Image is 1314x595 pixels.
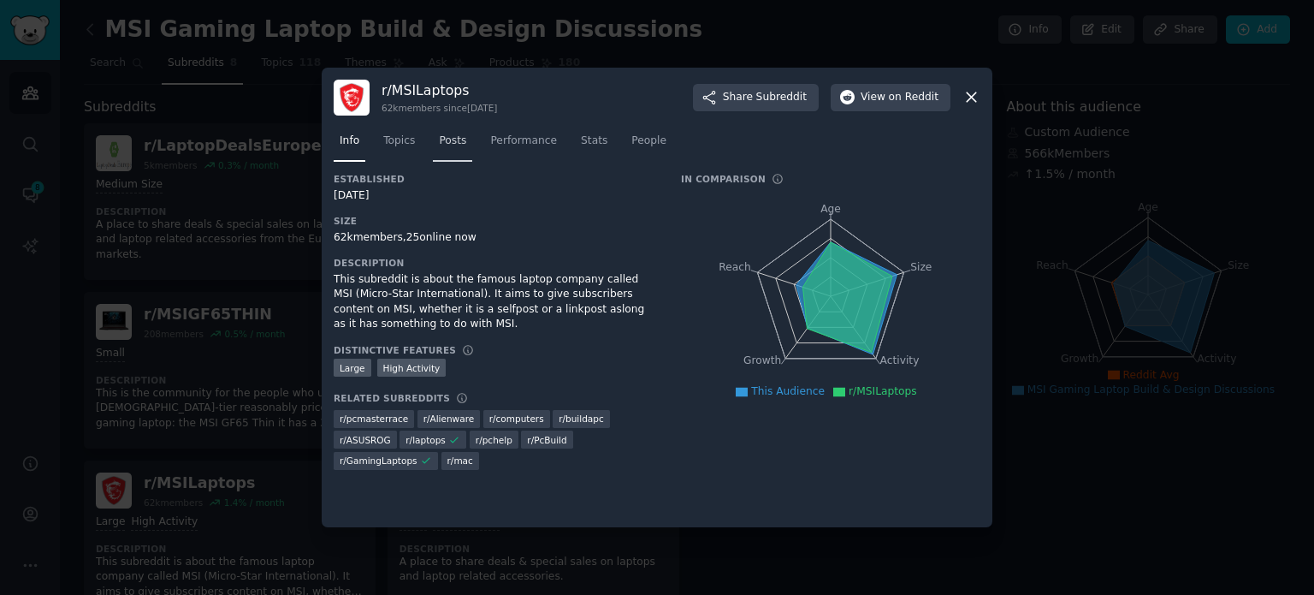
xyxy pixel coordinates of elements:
span: Performance [490,134,557,149]
h3: Distinctive Features [334,344,456,356]
span: on Reddit [889,90,938,105]
a: Posts [433,128,472,163]
span: r/ mac [447,455,473,467]
button: Viewon Reddit [831,84,950,111]
button: ShareSubreddit [693,84,819,111]
div: [DATE] [334,188,657,204]
span: r/ Alienware [423,413,475,425]
tspan: Size [910,260,932,272]
h3: Description [334,257,657,269]
tspan: Activity [880,354,920,366]
div: 62k members, 25 online now [334,230,657,246]
span: Share [723,90,807,105]
span: r/ ASUSROG [340,434,391,446]
span: Stats [581,134,607,149]
tspan: Growth [743,354,781,366]
a: Performance [484,128,563,163]
span: r/ pchelp [476,434,512,446]
span: r/ PcBuild [527,434,566,446]
span: r/ laptops [405,434,446,446]
span: r/ GamingLaptops [340,455,417,467]
div: Large [334,359,371,377]
span: People [631,134,666,149]
h3: Established [334,173,657,185]
span: r/ buildapc [559,413,604,425]
span: Info [340,134,359,149]
span: Topics [383,134,415,149]
span: Posts [439,134,466,149]
h3: r/ MSILaptops [382,81,497,99]
div: This subreddit is about the famous laptop company called MSI (Micro-Star International). It aims ... [334,272,657,332]
h3: Related Subreddits [334,392,450,404]
span: r/ pcmasterrace [340,413,408,425]
span: Subreddit [756,90,807,105]
img: MSILaptops [334,80,370,116]
a: Info [334,128,365,163]
h3: Size [334,215,657,227]
div: High Activity [377,359,447,377]
span: View [861,90,938,105]
tspan: Age [820,203,841,215]
span: r/MSILaptops [849,385,917,397]
tspan: Reach [719,260,751,272]
a: People [625,128,672,163]
span: This Audience [751,385,825,397]
div: 62k members since [DATE] [382,102,497,114]
h3: In Comparison [681,173,766,185]
span: r/ computers [489,413,544,425]
a: Topics [377,128,421,163]
a: Stats [575,128,613,163]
